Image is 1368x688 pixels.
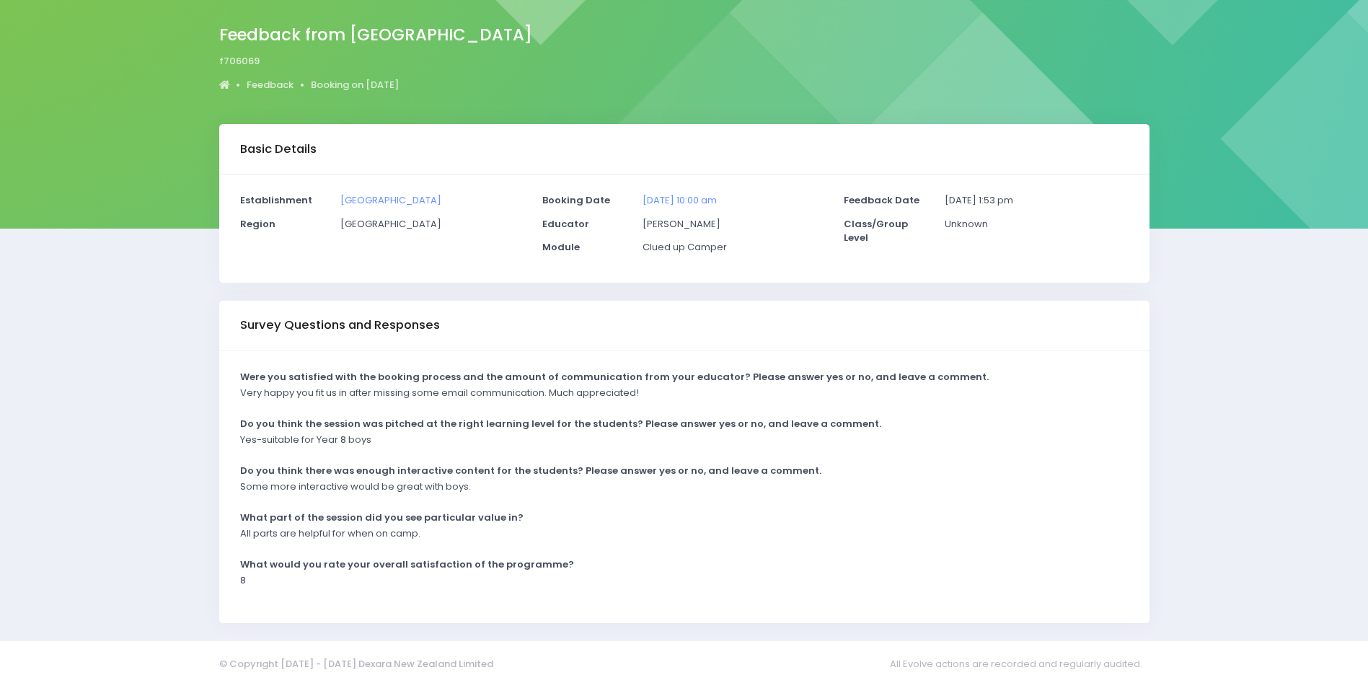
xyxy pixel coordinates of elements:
strong: What would you rate your overall satisfaction of the programme? [240,557,574,571]
span: © Copyright [DATE] - [DATE] Dexara New Zealand Limited [219,657,493,671]
div: [GEOGRAPHIC_DATA] [332,217,533,241]
strong: Educator [542,217,589,231]
a: [GEOGRAPHIC_DATA] [340,193,441,207]
strong: Establishment [240,193,312,207]
a: Feedback [247,78,294,92]
h3: Survey Questions and Responses [240,318,440,332]
strong: Do you think the session was pitched at the right learning level for the students? Please answer ... [240,417,881,431]
strong: What part of the session did you see particular value in? [240,511,524,524]
strong: Booking Date [542,193,610,207]
strong: Were you satisfied with the booking process and the amount of communication from your educator? P... [240,370,989,384]
p: Some more interactive would be great with boys. [240,480,471,494]
strong: Module [542,240,580,254]
p: [PERSON_NAME] [643,217,826,231]
p: Very happy you fit us in after missing some email communication. Much appreciated! [240,386,639,400]
a: Booking on [DATE] [311,78,399,92]
h3: Basic Details [240,142,317,156]
span: f706069 [219,54,260,69]
p: Clued up Camper [643,240,826,255]
a: [DATE] 10:00 am [643,193,717,207]
span: All Evolve actions are recorded and regularly audited. [890,650,1149,679]
p: 8 [240,573,246,588]
p: Unknown [945,217,1128,231]
p: All parts are helpful for when on camp. [240,526,420,541]
strong: Region [240,217,275,231]
h2: Feedback from [GEOGRAPHIC_DATA] [219,25,532,45]
strong: Do you think there was enough interactive content for the students? Please answer yes or no, and ... [240,464,821,477]
strong: Feedback Date [844,193,919,207]
p: [DATE] 1:53 pm [945,193,1128,208]
strong: Class/Group Level [844,217,908,245]
p: Yes-suitable for Year 8 boys [240,433,371,447]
